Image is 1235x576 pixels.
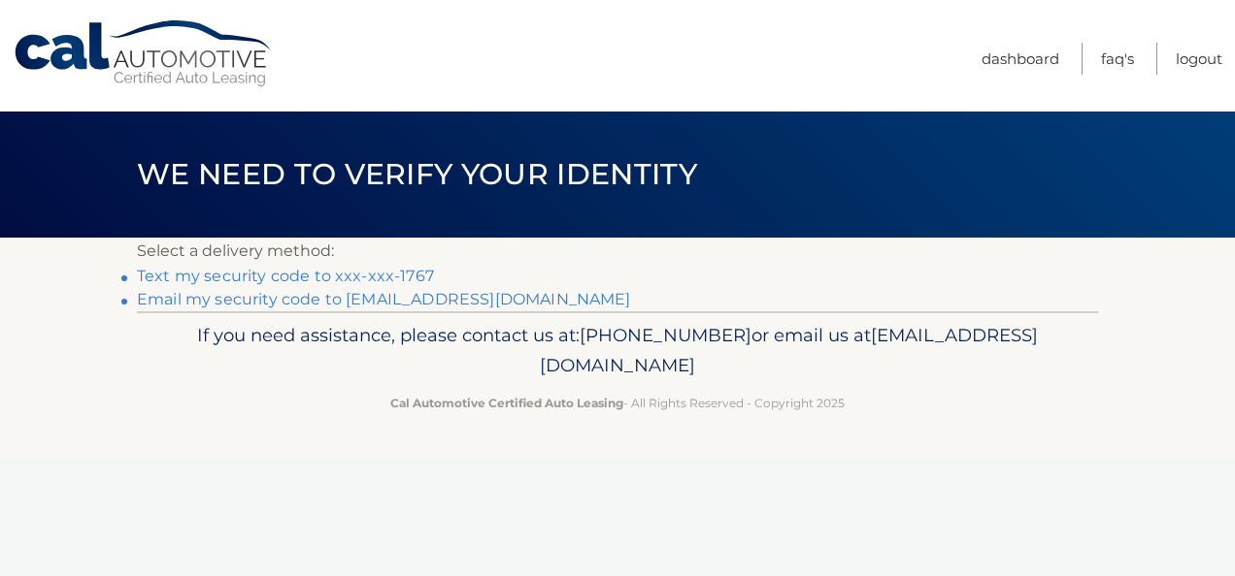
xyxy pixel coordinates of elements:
[137,290,631,308] a: Email my security code to [EMAIL_ADDRESS][DOMAIN_NAME]
[982,43,1059,75] a: Dashboard
[13,19,275,88] a: Cal Automotive
[1176,43,1222,75] a: Logout
[580,324,751,346] span: [PHONE_NUMBER]
[137,156,697,192] span: We need to verify your identity
[137,267,434,285] a: Text my security code to xxx-xxx-1767
[150,320,1085,382] p: If you need assistance, please contact us at: or email us at
[390,396,623,410] strong: Cal Automotive Certified Auto Leasing
[1101,43,1134,75] a: FAQ's
[137,238,1098,265] p: Select a delivery method:
[150,393,1085,413] p: - All Rights Reserved - Copyright 2025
